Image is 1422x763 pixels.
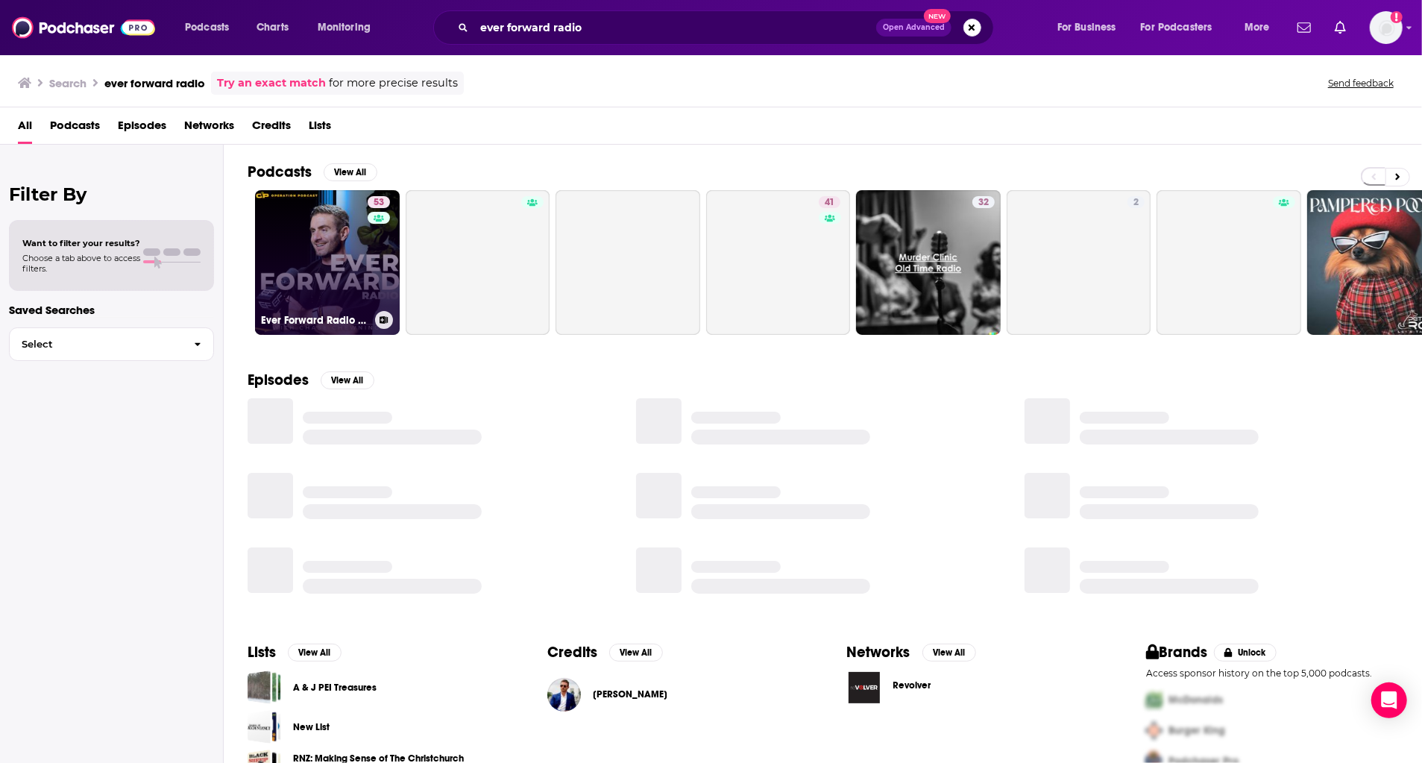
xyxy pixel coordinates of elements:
span: Podcasts [185,17,229,38]
button: Open AdvancedNew [876,19,951,37]
a: 2 [1007,190,1151,335]
a: Show notifications dropdown [1292,15,1317,40]
span: 53 [374,195,384,210]
a: Episodes [118,113,166,144]
input: Search podcasts, credits, & more... [474,16,876,40]
span: 2 [1133,195,1139,210]
button: open menu [307,16,390,40]
h2: Podcasts [248,163,312,181]
button: View All [321,371,374,389]
span: Choose a tab above to access filters. [22,253,140,274]
a: A & J PEI Treasures [248,671,281,704]
a: EpisodesView All [248,371,374,389]
span: More [1245,17,1270,38]
a: 41 [706,190,851,335]
button: View All [609,644,663,662]
a: New List [293,719,330,735]
button: View All [324,163,377,181]
button: open menu [174,16,248,40]
a: Podcasts [50,113,100,144]
span: [PERSON_NAME] [593,688,667,700]
div: Search podcasts, credits, & more... [447,10,1008,45]
span: Open Advanced [883,24,945,31]
button: View All [922,644,976,662]
span: Select [10,339,182,349]
span: Want to filter your results? [22,238,140,248]
img: Chase Chewning [547,678,581,712]
button: Select [9,327,214,361]
button: Chase ChewningChase Chewning [547,671,799,718]
span: Logged in as Ashley_Beenen [1370,11,1403,44]
a: 53Ever Forward Radio with [PERSON_NAME] [255,190,400,335]
a: Chase Chewning [593,688,667,700]
h2: Credits [547,643,597,662]
a: 53 [368,196,390,208]
a: Revolver logoRevolver [847,671,1099,705]
button: View All [288,644,342,662]
h3: ever forward radio [104,76,205,90]
span: For Business [1057,17,1116,38]
img: First Pro Logo [1140,685,1168,715]
h3: Ever Forward Radio with [PERSON_NAME] [261,314,369,327]
button: Send feedback [1324,77,1398,90]
h2: Lists [248,643,276,662]
h2: Brands [1146,643,1208,662]
a: NetworksView All [847,643,976,662]
a: Charts [247,16,298,40]
span: For Podcasters [1141,17,1212,38]
span: Revolver [893,679,931,691]
span: New [924,9,951,23]
button: open menu [1234,16,1289,40]
div: Open Intercom Messenger [1371,682,1407,718]
button: open menu [1047,16,1135,40]
img: Revolver logo [847,671,881,705]
span: 32 [978,195,989,210]
p: Saved Searches [9,303,214,317]
a: Networks [184,113,234,144]
button: open menu [1131,16,1234,40]
a: New List [248,710,281,744]
img: Podchaser - Follow, Share and Rate Podcasts [12,13,155,42]
a: PodcastsView All [248,163,377,181]
h2: Networks [847,643,910,662]
a: 2 [1127,196,1145,208]
a: Try an exact match [217,75,326,92]
button: Unlock [1214,644,1277,662]
img: Second Pro Logo [1140,715,1168,746]
a: Show notifications dropdown [1329,15,1352,40]
button: Show profile menu [1370,11,1403,44]
a: All [18,113,32,144]
span: Charts [257,17,289,38]
a: Lists [309,113,331,144]
h2: Filter By [9,183,214,205]
span: Burger King [1168,724,1225,737]
a: 32 [856,190,1001,335]
h3: Search [49,76,86,90]
a: 32 [972,196,995,208]
svg: Add a profile image [1391,11,1403,23]
p: Access sponsor history on the top 5,000 podcasts. [1146,668,1398,679]
a: Credits [252,113,291,144]
span: 41 [825,195,834,210]
span: Monitoring [318,17,371,38]
a: A & J PEI Treasures [293,679,377,696]
span: McDonalds [1168,694,1223,706]
a: ListsView All [248,643,342,662]
img: User Profile [1370,11,1403,44]
span: for more precise results [329,75,458,92]
h2: Episodes [248,371,309,389]
a: CreditsView All [547,643,663,662]
a: 41 [819,196,840,208]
